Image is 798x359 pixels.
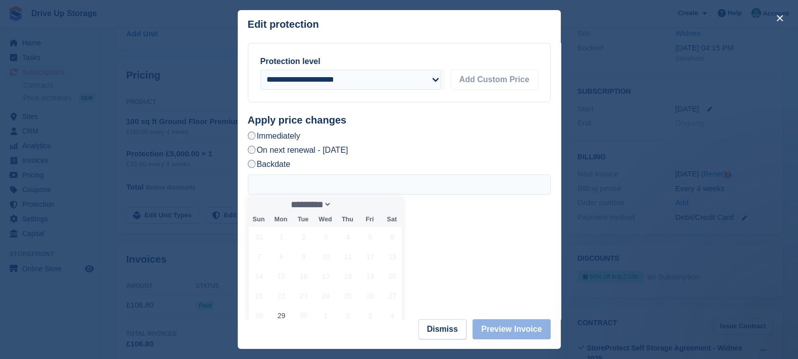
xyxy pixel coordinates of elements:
button: Preview Invoice [472,319,550,339]
label: Immediately [248,131,300,141]
span: September 23, 2025 [294,286,313,306]
input: Immediately [248,132,256,140]
span: Mon [270,216,292,223]
span: September 4, 2025 [338,227,358,247]
span: Thu [336,216,358,223]
p: Edit protection [248,19,319,30]
span: September 29, 2025 [272,306,291,325]
button: Add Custom Price [451,70,538,90]
span: September 25, 2025 [338,286,358,306]
span: September 11, 2025 [338,247,358,266]
button: close [772,10,788,26]
span: August 31, 2025 [249,227,269,247]
span: September 12, 2025 [360,247,380,266]
span: September 9, 2025 [294,247,313,266]
label: Protection level [260,57,321,66]
span: September 10, 2025 [316,247,336,266]
span: Fri [358,216,381,223]
span: September 27, 2025 [383,286,402,306]
span: September 13, 2025 [383,247,402,266]
span: September 30, 2025 [294,306,313,325]
strong: Apply price changes [248,114,347,126]
span: Sat [381,216,403,223]
span: September 24, 2025 [316,286,336,306]
input: Backdate [248,160,256,168]
span: September 1, 2025 [272,227,291,247]
span: September 22, 2025 [272,286,291,306]
select: Month [287,199,332,210]
span: Sun [248,216,270,223]
label: Backdate [248,159,291,169]
span: September 18, 2025 [338,266,358,286]
span: September 26, 2025 [360,286,380,306]
span: September 8, 2025 [272,247,291,266]
span: September 2, 2025 [294,227,313,247]
span: October 2, 2025 [338,306,358,325]
span: October 4, 2025 [383,306,402,325]
span: September 7, 2025 [249,247,269,266]
span: October 3, 2025 [360,306,380,325]
span: Wed [314,216,336,223]
input: On next renewal - [DATE] [248,146,256,154]
span: September 19, 2025 [360,266,380,286]
span: September 20, 2025 [383,266,402,286]
span: September 5, 2025 [360,227,380,247]
span: Tue [292,216,314,223]
button: Dismiss [418,319,466,339]
label: On next renewal - [DATE] [248,145,348,155]
span: October 1, 2025 [316,306,336,325]
span: September 21, 2025 [249,286,269,306]
span: September 15, 2025 [272,266,291,286]
span: September 17, 2025 [316,266,336,286]
span: September 3, 2025 [316,227,336,247]
span: September 16, 2025 [294,266,313,286]
span: September 28, 2025 [249,306,269,325]
span: September 14, 2025 [249,266,269,286]
span: September 6, 2025 [383,227,402,247]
